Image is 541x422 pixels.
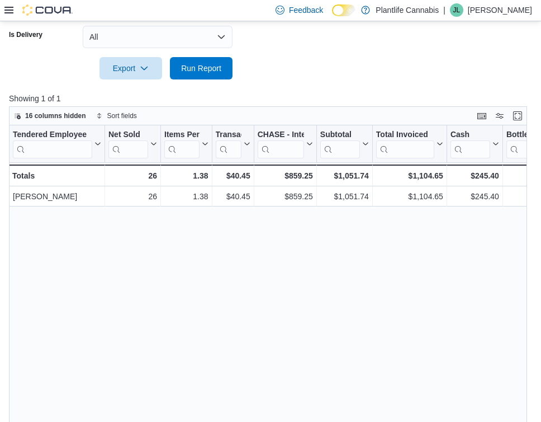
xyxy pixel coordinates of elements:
[475,109,488,123] button: Keyboard shortcuts
[258,129,304,158] div: CHASE - Integrated
[450,169,499,182] div: $245.40
[493,109,506,123] button: Display options
[453,3,461,17] span: JL
[108,129,148,140] div: Net Sold
[376,129,434,140] div: Total Invoiced
[511,109,524,123] button: Enter fullscreen
[164,129,208,158] button: Items Per Transaction
[258,129,313,158] button: CHASE - Integrated
[450,129,490,158] div: Cash
[83,26,232,48] button: All
[258,190,313,203] div: $859.25
[332,16,333,17] span: Dark Mode
[9,93,532,104] p: Showing 1 of 1
[107,111,137,120] span: Sort fields
[320,129,360,140] div: Subtotal
[320,190,369,203] div: $1,051.74
[450,129,490,140] div: Cash
[443,3,445,17] p: |
[216,169,250,182] div: $40.45
[258,129,304,140] div: CHASE - Integrated
[164,129,200,140] div: Items Per Transaction
[216,190,250,203] div: $40.45
[9,30,42,39] label: Is Delivery
[13,129,101,158] button: Tendered Employee
[13,129,92,140] div: Tendered Employee
[216,129,241,158] div: Transaction Average
[376,129,443,158] button: Total Invoiced
[289,4,323,16] span: Feedback
[450,190,499,203] div: $245.40
[108,169,157,182] div: 26
[25,111,86,120] span: 16 columns hidden
[376,129,434,158] div: Total Invoiced
[10,109,91,123] button: 16 columns hidden
[216,129,250,158] button: Transaction Average
[376,3,439,17] p: Plantlife Cannabis
[216,129,241,140] div: Transaction Average
[170,57,232,79] button: Run Report
[376,190,443,203] div: $1,104.65
[108,129,157,158] button: Net Sold
[320,129,369,158] button: Subtotal
[13,129,92,158] div: Tendered Employee
[108,129,148,158] div: Net Sold
[13,190,101,203] div: [PERSON_NAME]
[450,3,463,17] div: Jessi Loff
[164,129,200,158] div: Items Per Transaction
[22,4,73,16] img: Cova
[376,169,443,182] div: $1,104.65
[12,169,101,182] div: Totals
[108,190,157,203] div: 26
[181,63,221,74] span: Run Report
[164,190,208,203] div: 1.38
[320,169,369,182] div: $1,051.74
[92,109,141,123] button: Sort fields
[258,169,313,182] div: $859.25
[468,3,532,17] p: [PERSON_NAME]
[99,57,162,79] button: Export
[332,4,355,16] input: Dark Mode
[450,129,499,158] button: Cash
[106,57,155,79] span: Export
[320,129,360,158] div: Subtotal
[164,169,208,182] div: 1.38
